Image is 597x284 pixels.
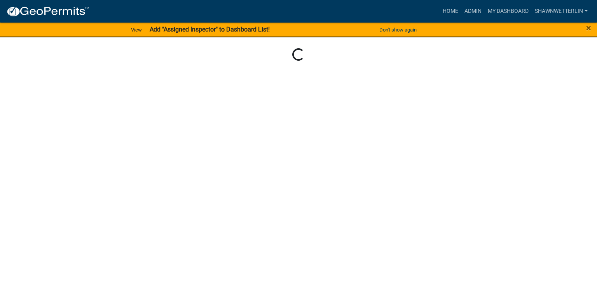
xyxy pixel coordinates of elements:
[485,4,532,19] a: My Dashboard
[532,4,591,19] a: ShawnWetterlin
[150,26,270,33] strong: Add "Assigned Inspector" to Dashboard List!
[586,23,591,33] span: ×
[128,23,145,36] a: View
[586,23,591,33] button: Close
[440,4,461,19] a: Home
[376,23,420,36] button: Don't show again
[461,4,485,19] a: Admin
